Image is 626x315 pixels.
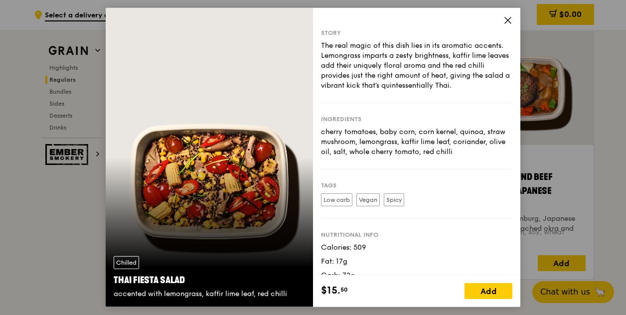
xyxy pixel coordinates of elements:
[321,181,512,189] div: Tags
[340,286,348,294] span: 50
[465,283,512,299] div: Add
[114,273,305,287] div: Thai Fiesta Salad
[321,115,512,123] div: Ingredients
[321,243,512,253] div: Calories: 509
[321,193,352,206] label: Low carb
[321,271,512,281] div: Carb: 72g
[114,289,305,299] div: accented with lemongrass, kaffir lime leaf, red chilli
[321,257,512,267] div: Fat: 17g
[321,283,340,298] span: $15.
[384,193,404,206] label: Spicy
[114,256,139,269] div: Chilled
[321,29,512,37] div: Story
[321,127,512,157] div: cherry tomatoes, baby corn, corn kernel, quinoa, straw mushroom, lemongrass, kaffir lime leaf, co...
[321,41,512,91] div: The real magic of this dish lies in its aromatic accents. Lemongrass imparts a zesty brightness, ...
[356,193,380,206] label: Vegan
[321,231,512,239] div: Nutritional info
